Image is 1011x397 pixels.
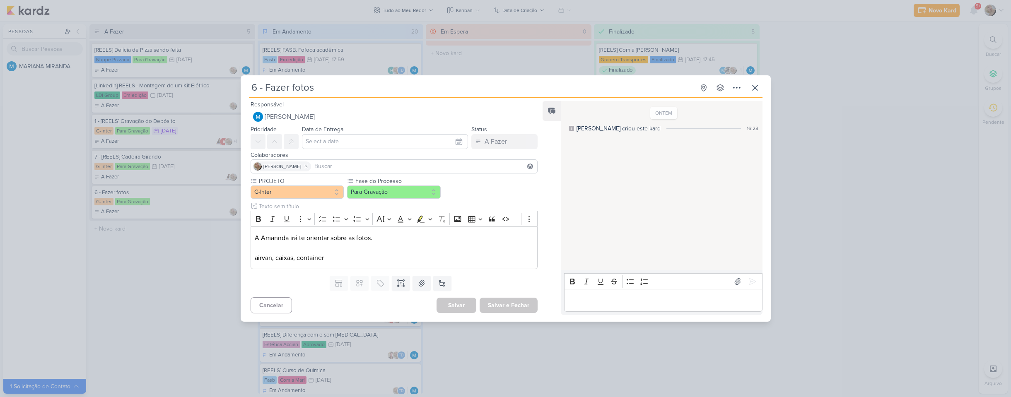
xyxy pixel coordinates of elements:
[255,254,324,262] span: airvan, caixas, container
[265,112,315,122] span: [PERSON_NAME]
[251,226,538,269] div: Editor editing area: main
[251,297,292,313] button: Cancelar
[355,177,441,185] label: Fase do Processo
[471,126,487,133] label: Status
[302,134,468,149] input: Select a date
[564,273,762,289] div: Editor toolbar
[253,162,262,171] img: Sarah Violante
[302,126,343,133] label: Data de Entrega
[251,101,284,108] label: Responsável
[347,185,441,199] button: Para Gravação
[257,202,538,211] input: Texto sem título
[564,289,762,312] div: Editor editing area: main
[251,185,344,199] button: G-Inter
[251,109,538,124] button: [PERSON_NAME]
[313,161,536,171] input: Buscar
[747,125,758,132] div: 16:28
[251,126,277,133] label: Prioridade
[258,177,344,185] label: PROJETO
[251,211,538,227] div: Editor toolbar
[485,137,507,147] div: A Fazer
[249,80,695,95] input: Kard Sem Título
[251,151,538,159] div: Colaboradores
[471,134,538,149] button: A Fazer
[577,124,661,133] div: [PERSON_NAME] criou este kard
[255,233,533,243] p: A Amannda irá te orientar sobre as fotos.
[253,112,263,122] img: MARIANA MIRANDA
[263,163,301,170] span: [PERSON_NAME]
